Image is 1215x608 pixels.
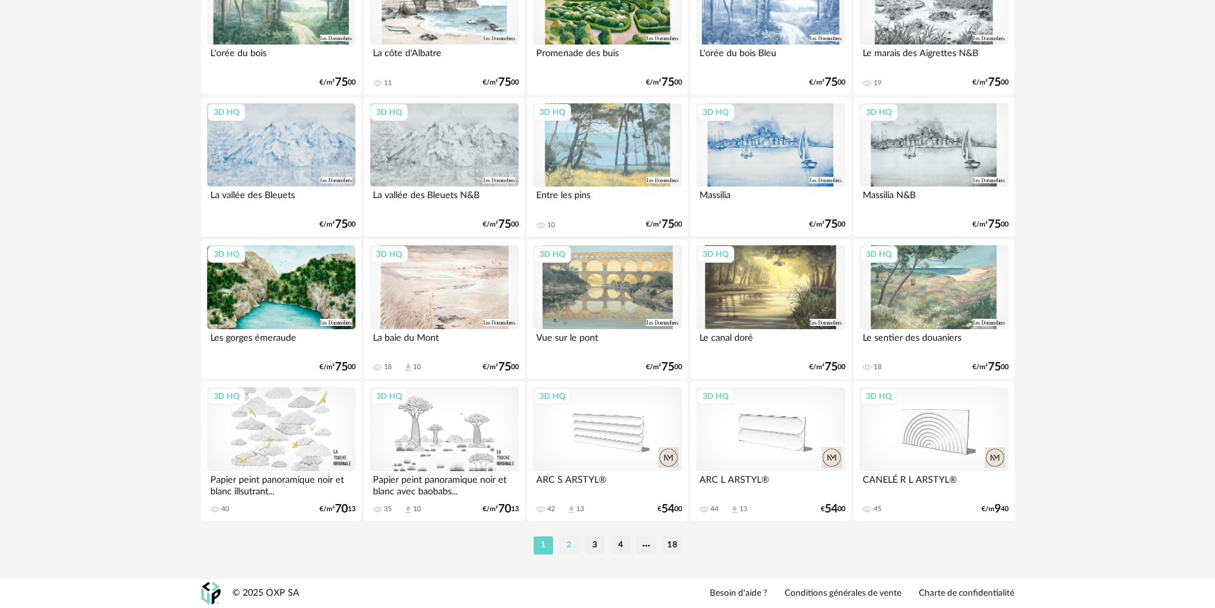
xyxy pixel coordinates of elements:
span: 75 [498,220,511,229]
span: 75 [498,363,511,372]
div: 3D HQ [370,246,408,263]
li: 2 [559,536,579,554]
div: 3D HQ [860,104,898,121]
div: 13 [739,505,747,514]
a: 3D HQ La baie du Mont 18 Download icon 10 €/m²7500 [364,239,524,379]
div: 10 [547,221,555,230]
div: © 2025 OXP SA [232,587,299,600]
div: La vallée des Bleuets [207,187,356,212]
div: 18 [384,363,392,372]
div: 3D HQ [534,388,571,405]
div: 19 [874,79,881,88]
div: 40 [221,505,229,514]
a: 3D HQ Massilia €/m²7500 [690,97,850,237]
div: 3D HQ [534,104,571,121]
div: 42 [547,505,555,514]
div: €/m² 00 [809,220,845,229]
span: 75 [988,78,1001,87]
div: €/m² 00 [809,363,845,372]
div: 3D HQ [860,388,898,405]
div: 3D HQ [534,246,571,263]
span: 75 [335,220,348,229]
div: La baie du Mont [370,329,518,355]
div: 44 [710,505,718,514]
div: Les gorges émeraude [207,329,356,355]
a: 3D HQ Massilia N&B €/m²7500 [854,97,1014,237]
span: 75 [988,363,1001,372]
a: 3D HQ ARC L ARSTYL® 44 Download icon 13 €5400 [690,381,850,521]
div: 18 [874,363,881,372]
div: La côte d'Albatre [370,45,518,70]
div: €/m² 00 [319,78,356,87]
span: 54 [661,505,674,514]
div: Promenade des buis [533,45,681,70]
span: 75 [825,78,838,87]
span: 75 [661,220,674,229]
a: 3D HQ La vallée des Bleuets N&B €/m²7500 [364,97,524,237]
li: 1 [534,536,553,554]
div: L'orée du bois [207,45,356,70]
a: 3D HQ Vue sur le pont €/m²7500 [527,239,687,379]
a: 3D HQ Papier peint panoramique noir et blanc avec baobabs... 35 Download icon 10 €/m²7013 [364,381,524,521]
span: 75 [988,220,1001,229]
span: 75 [661,78,674,87]
div: 45 [874,505,881,514]
a: 3D HQ La vallée des Bleuets €/m²7500 [201,97,361,237]
div: Papier peint panoramique noir et blanc avec baobabs... [370,471,518,497]
div: €/m² 00 [483,78,519,87]
div: €/m² 00 [483,363,519,372]
li: 4 [611,536,630,554]
div: 13 [576,505,584,514]
a: 3D HQ Le canal doré €/m²7500 [690,239,850,379]
div: € 00 [658,505,682,514]
div: 10 [413,505,421,514]
div: € 00 [821,505,845,514]
span: 75 [335,363,348,372]
a: 3D HQ ARC S ARSTYL® 42 Download icon 13 €5400 [527,381,687,521]
div: 3D HQ [370,388,408,405]
li: 3 [585,536,605,554]
div: 10 [413,363,421,372]
div: €/m² 00 [319,220,356,229]
span: 75 [661,363,674,372]
div: Vue sur le pont [533,329,681,355]
a: 3D HQ Les gorges émeraude €/m²7500 [201,239,361,379]
div: 3D HQ [860,246,898,263]
div: 11 [384,79,392,88]
div: La vallée des Bleuets N&B [370,187,518,212]
div: 3D HQ [697,246,734,263]
div: CANELÉ R L ARSTYL® [859,471,1008,497]
div: Le marais des Aigrettes N&B [859,45,1008,70]
li: 18 [663,536,682,554]
span: 75 [825,220,838,229]
div: 3D HQ [208,104,245,121]
a: 3D HQ Papier peint panoramique noir et blanc illsutrant... 40 €/m²7013 [201,381,361,521]
span: 70 [498,505,511,514]
a: Charte de confidentialité [919,588,1014,600]
div: 3D HQ [208,388,245,405]
a: 3D HQ CANELÉ R L ARSTYL® 45 €/m940 [854,381,1014,521]
div: Massilia [696,187,845,212]
a: Besoin d'aide ? [710,588,767,600]
div: Le sentier des douaniers [859,329,1008,355]
div: €/m² 13 [319,505,356,514]
div: €/m 40 [981,505,1009,514]
div: 3D HQ [370,104,408,121]
div: Papier peint panoramique noir et blanc illsutrant... [207,471,356,497]
a: 3D HQ Le sentier des douaniers 18 €/m²7500 [854,239,1014,379]
span: 75 [335,78,348,87]
span: 70 [335,505,348,514]
span: Download icon [403,363,413,372]
div: 35 [384,505,392,514]
span: Download icon [730,505,739,514]
div: 3D HQ [208,246,245,263]
div: Massilia N&B [859,187,1008,212]
div: €/m² 13 [483,505,519,514]
div: Le canal doré [696,329,845,355]
div: €/m² 00 [646,220,682,229]
div: €/m² 00 [972,78,1009,87]
span: 9 [994,505,1001,514]
div: €/m² 00 [483,220,519,229]
div: €/m² 00 [646,363,682,372]
div: €/m² 00 [646,78,682,87]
